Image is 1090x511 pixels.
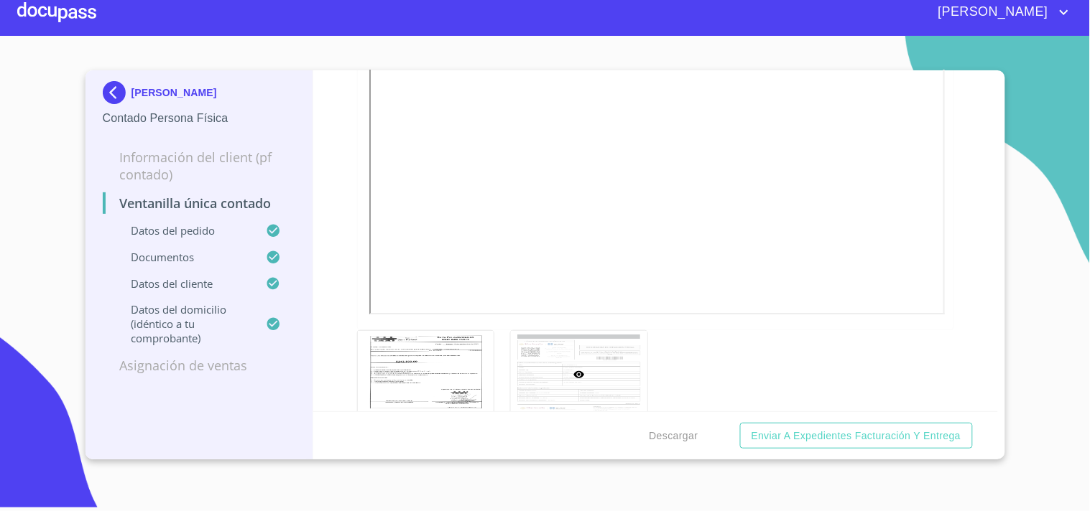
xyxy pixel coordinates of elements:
[103,357,296,374] p: Asignación de Ventas
[644,423,704,449] button: Descargar
[740,423,973,449] button: Enviar a Expedientes Facturación y Entrega
[103,276,267,291] p: Datos del cliente
[103,250,267,264] p: Documentos
[928,1,1073,24] button: account of current user
[103,81,296,110] div: [PERSON_NAME]
[650,427,698,445] span: Descargar
[752,427,961,445] span: Enviar a Expedientes Facturación y Entrega
[103,302,267,345] p: Datos del domicilio (idéntico a tu comprobante)
[131,87,217,98] p: [PERSON_NAME]
[358,331,494,418] img: Constancia de situación fiscal
[103,223,267,238] p: Datos del pedido
[103,110,296,127] p: Contado Persona Física
[928,1,1056,24] span: [PERSON_NAME]
[103,81,131,104] img: Docupass spot blue
[103,149,296,183] p: Información del Client (PF contado)
[103,194,296,212] p: Ventanilla única contado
